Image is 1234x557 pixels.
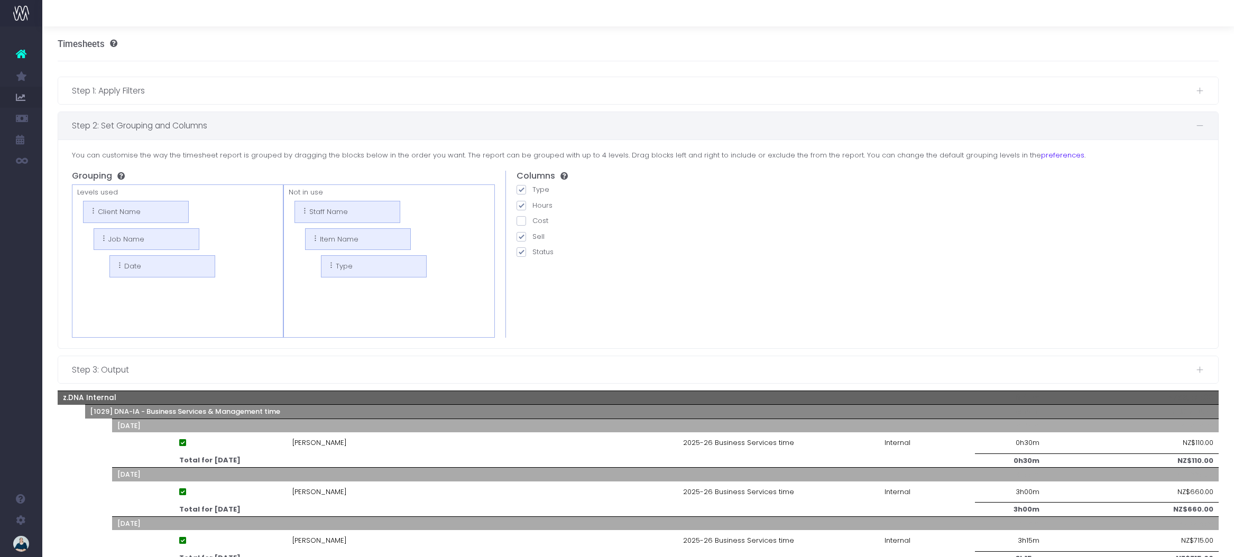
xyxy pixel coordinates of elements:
[975,419,1045,432] th: 0h30m
[975,391,1045,405] th: 16h15m
[1045,405,1219,419] th: NZ$3,575.00
[292,535,347,546] span: [PERSON_NAME]
[294,201,400,223] li: Staff Name
[975,503,1045,517] td: 3h00m
[112,419,852,432] th: [DATE]
[292,438,347,448] span: [PERSON_NAME]
[321,255,427,277] li: Type
[1045,453,1219,468] td: NZ$110.00
[683,487,794,497] span: 2025-26 Business Services time
[72,184,118,198] div: Levels used
[109,255,215,277] li: Date
[1045,481,1219,503] td: NZ$660.00
[58,39,117,49] h3: Timesheets
[517,247,568,257] label: Status
[517,171,568,181] h5: Columns
[72,171,495,181] h5: Grouping
[517,216,568,226] label: Cost
[1045,419,1219,432] th: NZ$110.00
[1045,516,1219,530] th: NZ$715.00
[13,536,29,552] img: images/default_profile_image.png
[683,535,794,546] span: 2025-26 Business Services time
[72,150,1205,338] div: You can customise the way the timesheet report is grouped by dragging the blocks below in the ord...
[94,228,199,250] li: Job Name
[1041,150,1084,160] a: preferences
[517,200,568,211] label: Hours
[975,453,1045,468] td: 0h30m
[1045,391,1219,405] th: NZ$3,575.00
[174,453,852,468] td: Total for [DATE]
[517,184,568,195] label: Type
[1045,468,1219,481] th: NZ$660.00
[305,228,411,250] li: Item Name
[1045,530,1219,551] td: NZ$715.00
[58,391,852,405] th: z.DNA Internal
[975,516,1045,530] th: 3h15m
[112,468,852,481] th: [DATE]
[72,84,1196,97] span: Step 1: Apply Filters
[72,119,1196,132] span: Step 2: Set Grouping and Columns
[85,405,852,419] th: [1029] DNA-IA - Business Services & Management time
[83,201,189,223] li: Client Name
[292,487,347,497] span: [PERSON_NAME]
[1045,432,1219,453] td: NZ$110.00
[975,530,1045,551] td: 3h15m
[72,363,1196,376] span: Step 3: Output
[975,405,1045,419] th: 16h15m
[1045,503,1219,517] td: NZ$660.00
[283,184,323,198] div: Not in use
[975,432,1045,453] td: 0h30m
[112,516,852,530] th: [DATE]
[517,231,568,242] label: Sell
[975,468,1045,481] th: 3h00m
[174,503,852,517] td: Total for [DATE]
[683,438,794,448] span: 2025-26 Business Services time
[975,481,1045,503] td: 3h00m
